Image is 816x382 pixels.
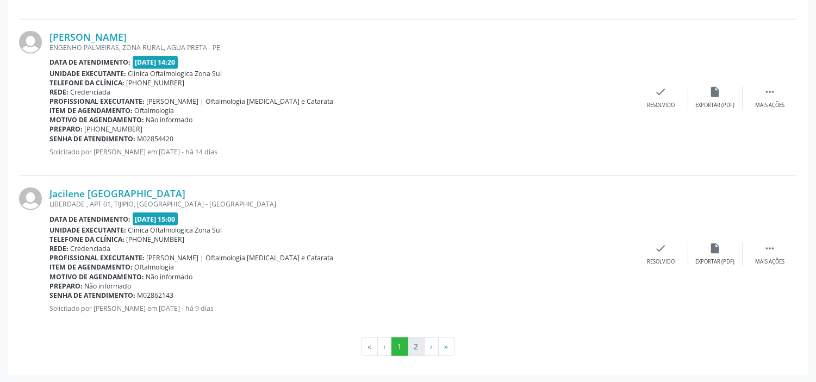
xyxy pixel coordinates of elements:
button: Go to next page [424,337,439,356]
div: Exportar (PDF) [696,102,735,109]
span: Não informado [85,281,132,291]
span: [PHONE_NUMBER] [127,235,185,244]
a: [PERSON_NAME] [49,31,127,43]
span: [PHONE_NUMBER] [85,124,143,134]
a: Jacilene [GEOGRAPHIC_DATA] [49,187,185,199]
div: ENGENHO PALMEIRAS, ZONA RURAL, AGUA PRETA - PE [49,43,634,52]
p: Solicitado por [PERSON_NAME] em [DATE] - há 14 dias [49,147,634,156]
b: Profissional executante: [49,253,145,262]
img: img [19,31,42,54]
i: insert_drive_file [709,242,721,254]
div: Mais ações [755,258,784,266]
b: Item de agendamento: [49,106,133,115]
div: Mais ações [755,102,784,109]
i:  [764,242,776,254]
b: Rede: [49,244,68,253]
b: Motivo de agendamento: [49,272,144,281]
i: check [655,242,667,254]
span: Oftalmologia [135,262,175,272]
span: Oftalmologia [135,106,175,115]
b: Data de atendimento: [49,58,130,67]
span: Não informado [146,272,193,281]
b: Senha de atendimento: [49,291,135,300]
span: Credenciada [71,244,111,253]
i: check [655,86,667,98]
b: Rede: [49,87,68,97]
span: M02854420 [138,134,174,143]
i: insert_drive_file [709,86,721,98]
div: LIBERDADE , APT 01, TIJIPIO, [GEOGRAPHIC_DATA] - [GEOGRAPHIC_DATA] [49,199,634,209]
button: Go to page 1 [391,337,408,356]
img: img [19,187,42,210]
p: Solicitado por [PERSON_NAME] em [DATE] - há 9 dias [49,304,634,313]
div: Resolvido [647,258,675,266]
b: Unidade executante: [49,69,126,78]
b: Motivo de agendamento: [49,115,144,124]
span: Clinica Oftalmologica Zona Sul [128,226,222,235]
b: Senha de atendimento: [49,134,135,143]
button: Go to last page [438,337,454,356]
button: Go to page 2 [408,337,425,356]
b: Telefone da clínica: [49,78,124,87]
b: Data de atendimento: [49,215,130,224]
span: Clinica Oftalmologica Zona Sul [128,69,222,78]
span: [DATE] 15:00 [133,212,178,225]
span: [DATE] 14:20 [133,56,178,68]
span: Não informado [146,115,193,124]
div: Resolvido [647,102,675,109]
span: [PHONE_NUMBER] [127,78,185,87]
b: Preparo: [49,281,83,291]
i:  [764,86,776,98]
span: Credenciada [71,87,111,97]
ul: Pagination [19,337,797,356]
b: Item de agendamento: [49,262,133,272]
span: M02862143 [138,291,174,300]
span: [PERSON_NAME] | Oftalmologia [MEDICAL_DATA] e Catarata [147,97,334,106]
b: Telefone da clínica: [49,235,124,244]
b: Preparo: [49,124,83,134]
b: Profissional executante: [49,97,145,106]
span: [PERSON_NAME] | Oftalmologia [MEDICAL_DATA] e Catarata [147,253,334,262]
div: Exportar (PDF) [696,258,735,266]
b: Unidade executante: [49,226,126,235]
